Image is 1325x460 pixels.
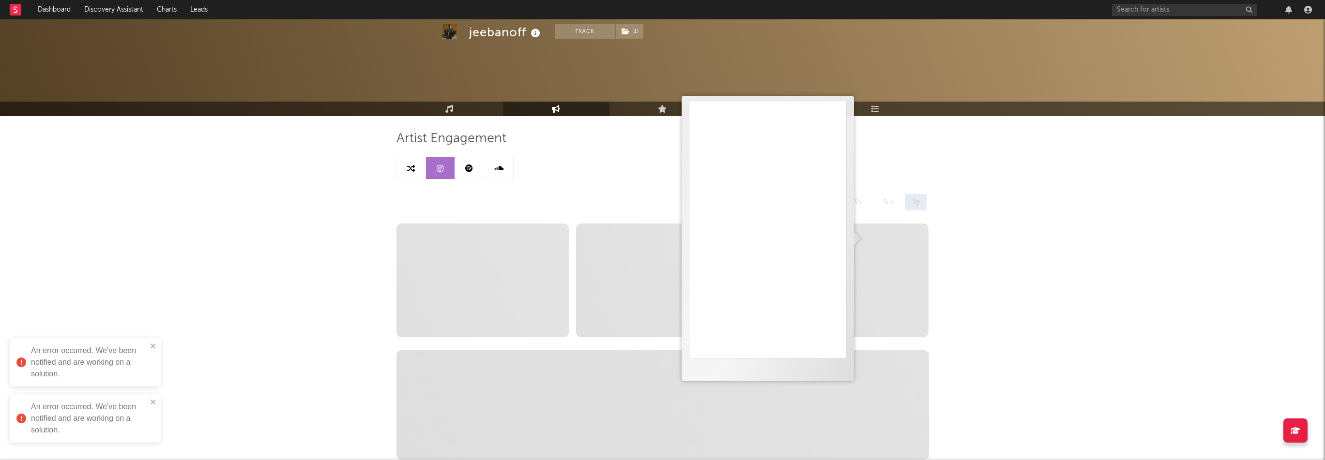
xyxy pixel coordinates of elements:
button: close [150,398,157,407]
div: 1y [905,194,927,210]
div: 3m [846,194,871,210]
input: Search for artists [1112,4,1257,16]
button: Track [555,24,615,39]
span: ( 1 ) [615,24,644,39]
div: An error occurred. We've been notified and are working on a solution. [31,345,147,380]
button: (1) [616,24,643,39]
div: jeebanoff [469,24,543,40]
div: 6m [876,194,900,210]
button: close [150,342,157,351]
div: An error occurred. We've been notified and are working on a solution. [31,401,147,436]
span: Artist Engagement [396,133,506,145]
